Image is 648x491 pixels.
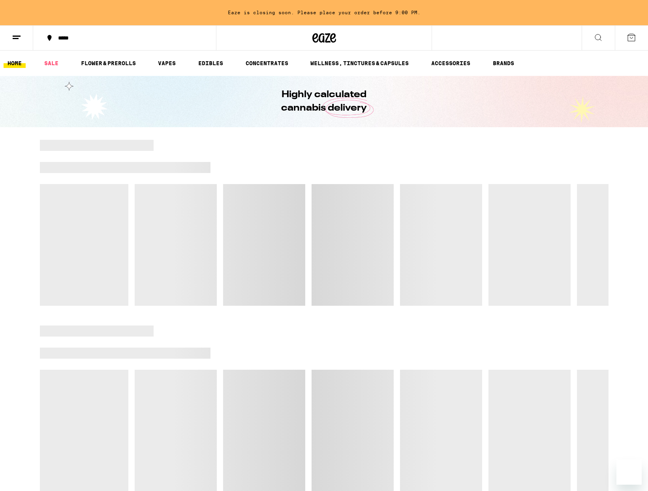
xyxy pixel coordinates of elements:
[259,88,389,115] h1: Highly calculated cannabis delivery
[427,58,474,68] a: ACCESSORIES
[194,58,227,68] a: EDIBLES
[306,58,413,68] a: WELLNESS, TINCTURES & CAPSULES
[489,58,518,68] a: BRANDS
[77,58,140,68] a: FLOWER & PREROLLS
[40,58,62,68] a: SALE
[242,58,292,68] a: CONCENTRATES
[616,459,642,485] iframe: Button to launch messaging window
[154,58,180,68] a: VAPES
[4,58,26,68] a: HOME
